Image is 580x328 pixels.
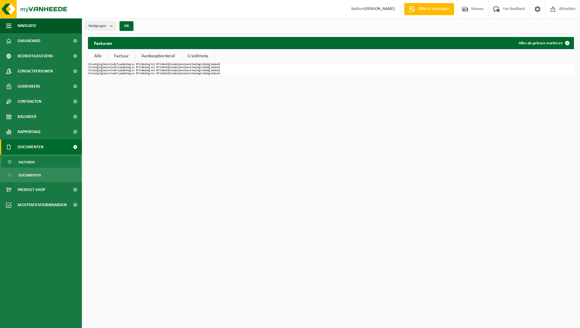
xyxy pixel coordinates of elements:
[102,63,110,66] th: Datum
[142,72,162,75] th: Bedrag incl. BTW
[123,72,142,75] th: Bedrag ex. BTW
[162,66,177,69] th: Bedrijfscode
[201,66,220,69] th: Volledig betaald
[120,21,133,31] button: OK
[18,64,53,79] span: Contactpersonen
[181,49,214,63] a: Creditnota
[162,63,177,66] th: Bedrijfscode
[18,139,43,155] span: Documenten
[91,63,102,66] th: Vestiging
[102,69,110,72] th: Datum
[123,69,142,72] th: Bedrag ex. BTW
[201,72,220,75] th: Volledig betaald
[177,66,201,69] th: Openstaand bedrag
[116,63,123,66] th: Type
[116,72,123,75] th: Type
[365,7,395,11] strong: [PERSON_NAME]
[135,49,181,63] a: Aankoopborderel
[123,66,142,69] th: Bedrag ex. BTW
[91,69,102,72] th: Vestiging
[110,66,116,69] th: Code
[18,18,36,33] span: Navigatie
[110,69,116,72] th: Code
[18,109,36,124] span: Kalender
[18,197,67,213] span: Acceptatievoorwaarden
[19,169,41,181] span: Documenten
[116,69,123,72] th: Type
[19,156,35,168] span: Facturen
[162,69,177,72] th: Bedrijfscode
[108,49,135,63] a: Factuur
[18,33,40,49] span: Dashboard
[110,63,116,66] th: Code
[110,72,116,75] th: Code
[85,21,116,30] button: Vestigingen
[404,3,454,15] a: Offerte aanvragen
[2,156,80,168] a: Facturen
[416,6,451,12] span: Offerte aanvragen
[177,69,201,72] th: Openstaand bedrag
[102,72,110,75] th: Datum
[88,63,91,66] th: ID
[142,63,162,66] th: Bedrag incl. BTW
[88,49,108,63] a: Alle
[177,63,201,66] th: Openstaand bedrag
[162,72,177,75] th: Bedrijfscode
[18,182,45,197] span: Product Shop
[18,79,40,94] span: Gebruikers
[88,22,108,31] span: Vestigingen
[2,169,80,181] a: Documenten
[201,63,220,66] th: Volledig betaald
[91,66,102,69] th: Vestiging
[514,37,573,49] button: Alles als gelezen markeren
[116,66,123,69] th: Type
[88,37,118,49] h2: Facturen
[88,72,91,75] th: ID
[18,49,53,64] span: Bedrijfsgegevens
[177,72,201,75] th: Openstaand bedrag
[142,66,162,69] th: Bedrag incl. BTW
[123,63,142,66] th: Bedrag ex. BTW
[88,66,91,69] th: ID
[91,72,102,75] th: Vestiging
[88,69,91,72] th: ID
[142,69,162,72] th: Bedrag incl. BTW
[201,69,220,72] th: Volledig betaald
[102,66,110,69] th: Datum
[18,124,41,139] span: Rapportage
[18,94,41,109] span: Contracten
